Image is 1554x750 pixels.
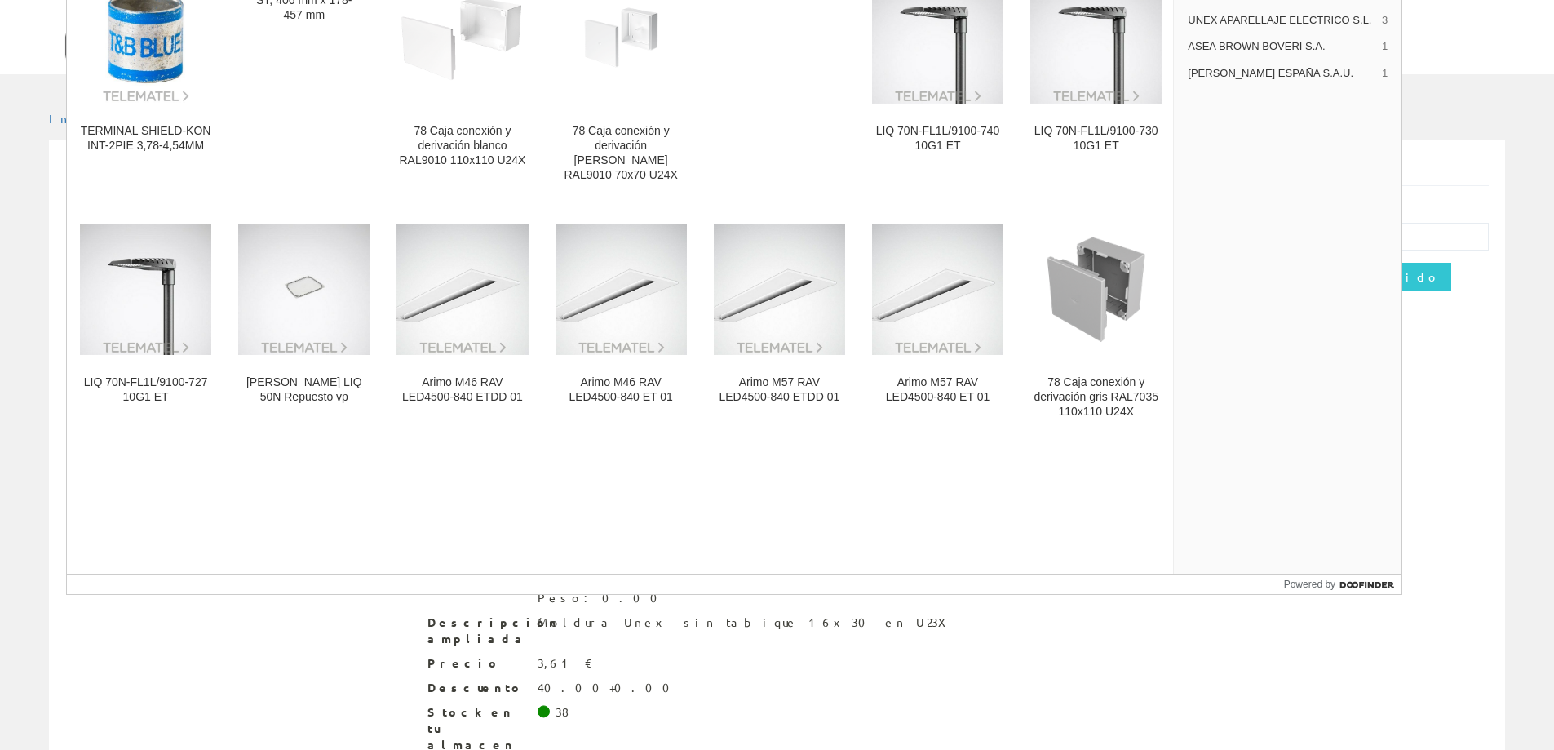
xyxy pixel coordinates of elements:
[714,224,845,355] img: Arimo M57 RAV LED4500-840 ETDD 01
[396,224,528,355] img: Arimo M46 RAV LED4500-840 ETDD 01
[701,202,858,438] a: Arimo M57 RAV LED4500-840 ETDD 01 Arimo M57 RAV LED4500-840 ETDD 01
[872,224,1003,355] img: Arimo M57 RAV LED4500-840 ET 01
[538,615,956,631] div: Moldura Unex sin tabique 16x30 en U23X
[556,704,569,721] div: 38
[49,111,118,126] a: Inicio
[80,224,211,355] img: LIQ 70N-FL1L/9100-727 10G1 ET
[396,375,528,405] div: Arimo M46 RAV LED4500-840 ETDD 01
[1030,224,1162,355] img: 78 Caja conexión y derivación gris RAL7035 110x110 U24X
[1030,375,1162,419] div: 78 Caja conexión y derivación gris RAL7035 110x110 U24X
[427,655,525,672] span: Precio
[1382,66,1388,81] span: 1
[238,224,370,355] img: Scheibe LIQ 50N Repuesto vp
[714,375,845,405] div: Arimo M57 RAV LED4500-840 ETDD 01
[542,202,700,438] a: Arimo M46 RAV LED4500-840 ET 01 Arimo M46 RAV LED4500-840 ET 01
[80,375,211,405] div: LIQ 70N-FL1L/9100-727 10G1 ET
[1030,124,1162,153] div: LIQ 70N-FL1L/9100-730 10G1 ET
[427,615,525,647] span: Descripción ampliada
[427,680,525,696] span: Descuento
[225,202,383,438] a: Scheibe LIQ 50N Repuesto vp [PERSON_NAME] LIQ 50N Repuesto vp
[1382,39,1388,54] span: 1
[1188,13,1375,28] span: UNEX APARELLAJE ELECTRICO S.L.
[1382,13,1388,28] span: 3
[1017,202,1175,438] a: 78 Caja conexión y derivación gris RAL7035 110x110 U24X 78 Caja conexión y derivación gris RAL703...
[556,124,687,183] div: 78 Caja conexión y derivación [PERSON_NAME] RAL9010 70x70 U24X
[1188,39,1375,54] span: ASEA BROWN BOVERI S.A.
[238,375,370,405] div: [PERSON_NAME] LIQ 50N Repuesto vp
[872,124,1003,153] div: LIQ 70N-FL1L/9100-740 10G1 ET
[538,590,684,606] div: Peso: 0.00
[556,375,687,405] div: Arimo M46 RAV LED4500-840 ET 01
[538,655,593,672] div: 3,61 €
[67,202,224,438] a: LIQ 70N-FL1L/9100-727 10G1 ET LIQ 70N-FL1L/9100-727 10G1 ET
[80,124,211,153] div: TERMINAL SHIELD-KON INT-2PIE 3,78-4,54MM
[1188,66,1375,81] span: [PERSON_NAME] ESPAÑA S.A.U.
[1284,577,1335,592] span: Powered by
[538,680,680,696] div: 40.00+0.00
[383,202,541,438] a: Arimo M46 RAV LED4500-840 ETDD 01 Arimo M46 RAV LED4500-840 ETDD 01
[1284,575,1402,594] a: Powered by
[859,202,1016,438] a: Arimo M57 RAV LED4500-840 ET 01 Arimo M57 RAV LED4500-840 ET 01
[396,124,528,168] div: 78 Caja conexión y derivación blanco RAL9010 110x110 U24X
[556,224,687,355] img: Arimo M46 RAV LED4500-840 ET 01
[872,375,1003,405] div: Arimo M57 RAV LED4500-840 ET 01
